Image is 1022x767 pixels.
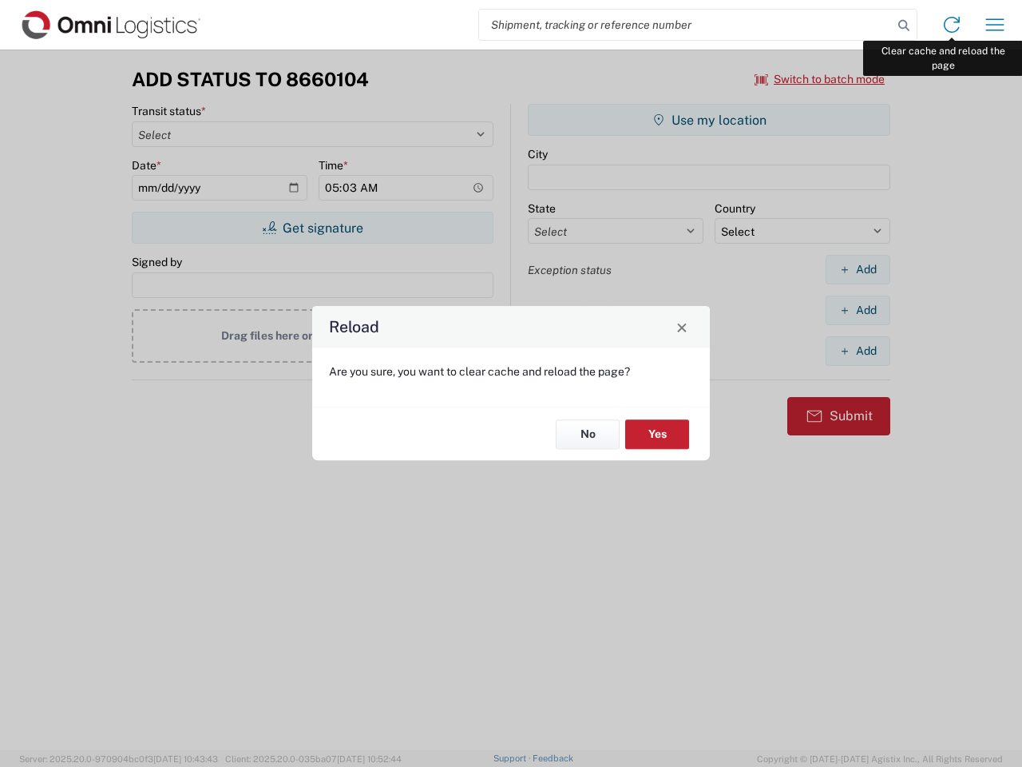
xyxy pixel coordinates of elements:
h4: Reload [329,316,379,339]
input: Shipment, tracking or reference number [479,10,893,40]
button: Close [671,316,693,338]
button: Yes [625,419,689,449]
p: Are you sure, you want to clear cache and reload the page? [329,364,693,379]
button: No [556,419,620,449]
